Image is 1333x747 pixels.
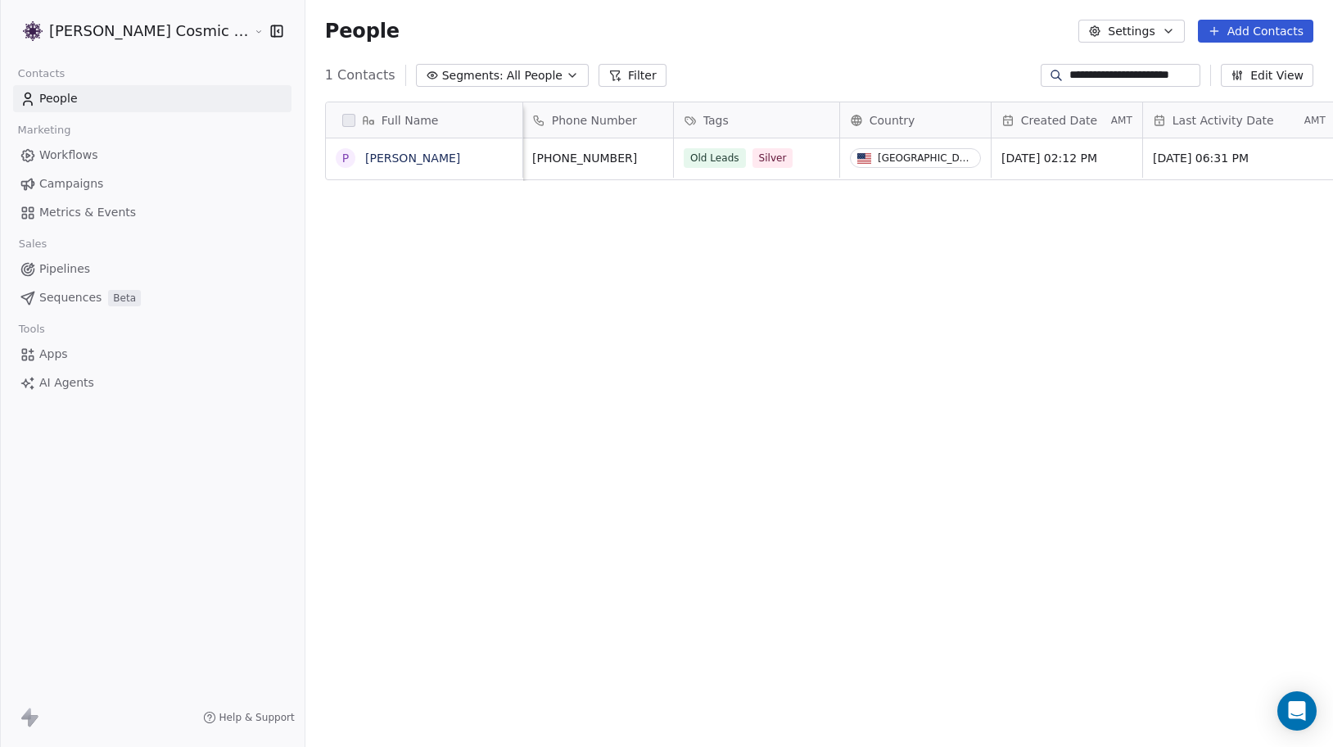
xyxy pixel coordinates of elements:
div: grid [326,138,523,721]
span: People [39,90,78,107]
span: Contacts [11,61,72,86]
button: Settings [1078,20,1184,43]
span: Campaigns [39,175,103,192]
span: [DATE] 02:12 PM [1001,150,1132,166]
img: Logo_Properly_Aligned.png [23,21,43,41]
span: Workflows [39,147,98,164]
button: Add Contacts [1198,20,1313,43]
a: [PERSON_NAME] [365,152,460,165]
span: Sequences [39,289,102,306]
span: Segments: [442,67,504,84]
a: SequencesBeta [13,284,291,311]
span: Tags [703,112,729,129]
button: Edit View [1221,64,1313,87]
div: Created DateAMT [992,102,1142,138]
span: Phone Number [552,112,637,129]
span: 1 Contacts [325,66,395,85]
span: Pipelines [39,260,90,278]
a: People [13,85,291,112]
span: Metrics & Events [39,204,136,221]
div: Full Name [326,102,522,138]
a: Help & Support [203,711,295,724]
div: P [342,150,349,167]
span: Created Date [1021,112,1097,129]
span: Old Leads [684,148,746,168]
span: Marketing [11,118,78,143]
div: Phone Number [522,102,673,138]
span: Apps [39,346,68,363]
a: Pipelines [13,256,291,283]
div: [GEOGRAPHIC_DATA] [878,152,974,164]
span: Beta [108,290,141,306]
a: Metrics & Events [13,199,291,226]
span: [PERSON_NAME] Cosmic Academy LLP [49,20,250,42]
button: Filter [599,64,666,87]
span: [PHONE_NUMBER] [532,150,663,166]
span: Sales [11,232,54,256]
div: Open Intercom Messenger [1277,691,1317,731]
span: Country [870,112,915,129]
span: All People [507,67,563,84]
span: Help & Support [219,711,295,724]
span: AI Agents [39,374,94,392]
span: AMT [1304,114,1326,127]
span: [DATE] 06:31 PM [1153,150,1326,166]
a: Workflows [13,142,291,169]
div: Country [840,102,991,138]
a: Apps [13,341,291,368]
a: AI Agents [13,369,291,396]
span: Full Name [382,112,439,129]
span: Last Activity Date [1173,112,1274,129]
span: Silver [752,148,793,168]
span: Tools [11,317,52,342]
div: Tags [674,102,839,138]
span: People [325,19,400,43]
a: Campaigns [13,170,291,197]
span: AMT [1111,114,1132,127]
button: [PERSON_NAME] Cosmic Academy LLP [20,17,242,45]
